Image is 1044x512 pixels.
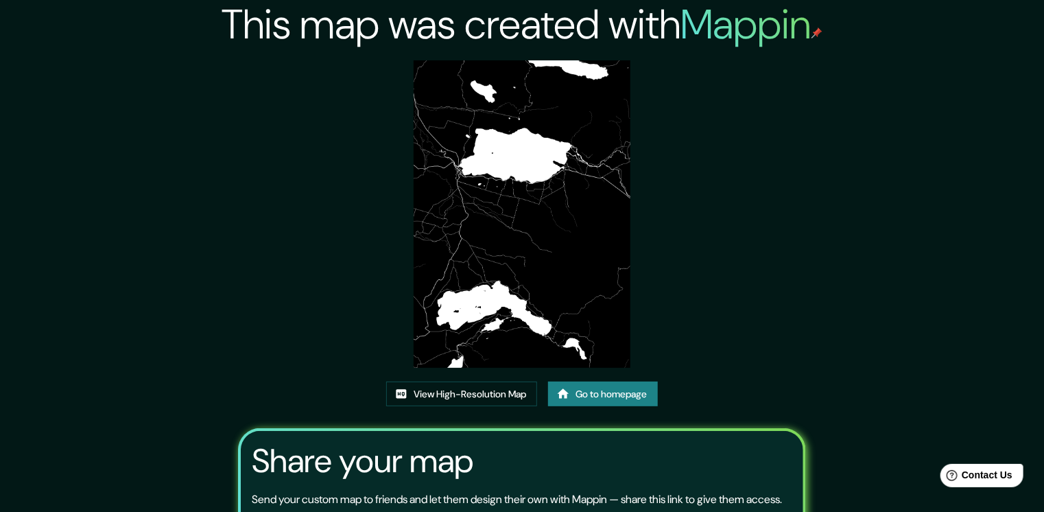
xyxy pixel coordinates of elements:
a: Go to homepage [548,382,658,407]
a: View High-Resolution Map [386,382,537,407]
h3: Share your map [252,442,473,480]
img: mappin-pin [811,27,822,38]
iframe: Help widget launcher [922,458,1029,497]
img: created-map [414,60,630,368]
p: Send your custom map to friends and let them design their own with Mappin — share this link to gi... [252,491,782,508]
